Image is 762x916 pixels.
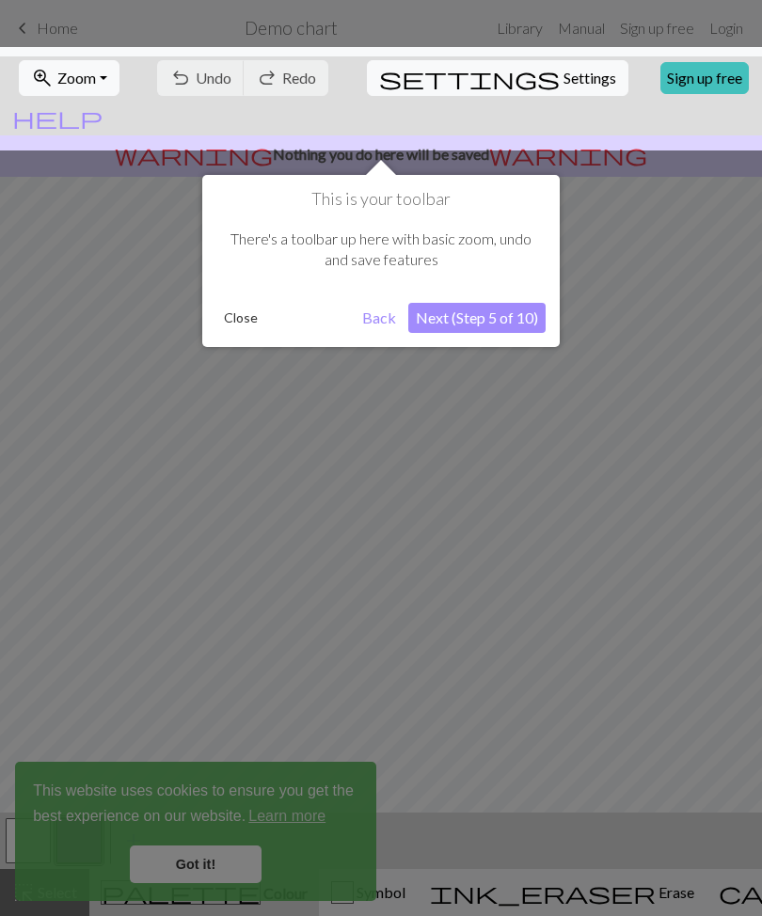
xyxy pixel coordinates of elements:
button: Next (Step 5 of 10) [408,303,546,333]
div: This is your toolbar [202,175,560,347]
h1: This is your toolbar [216,189,546,210]
button: Close [216,304,265,332]
button: Back [355,303,404,333]
div: There's a toolbar up here with basic zoom, undo and save features [216,210,546,290]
